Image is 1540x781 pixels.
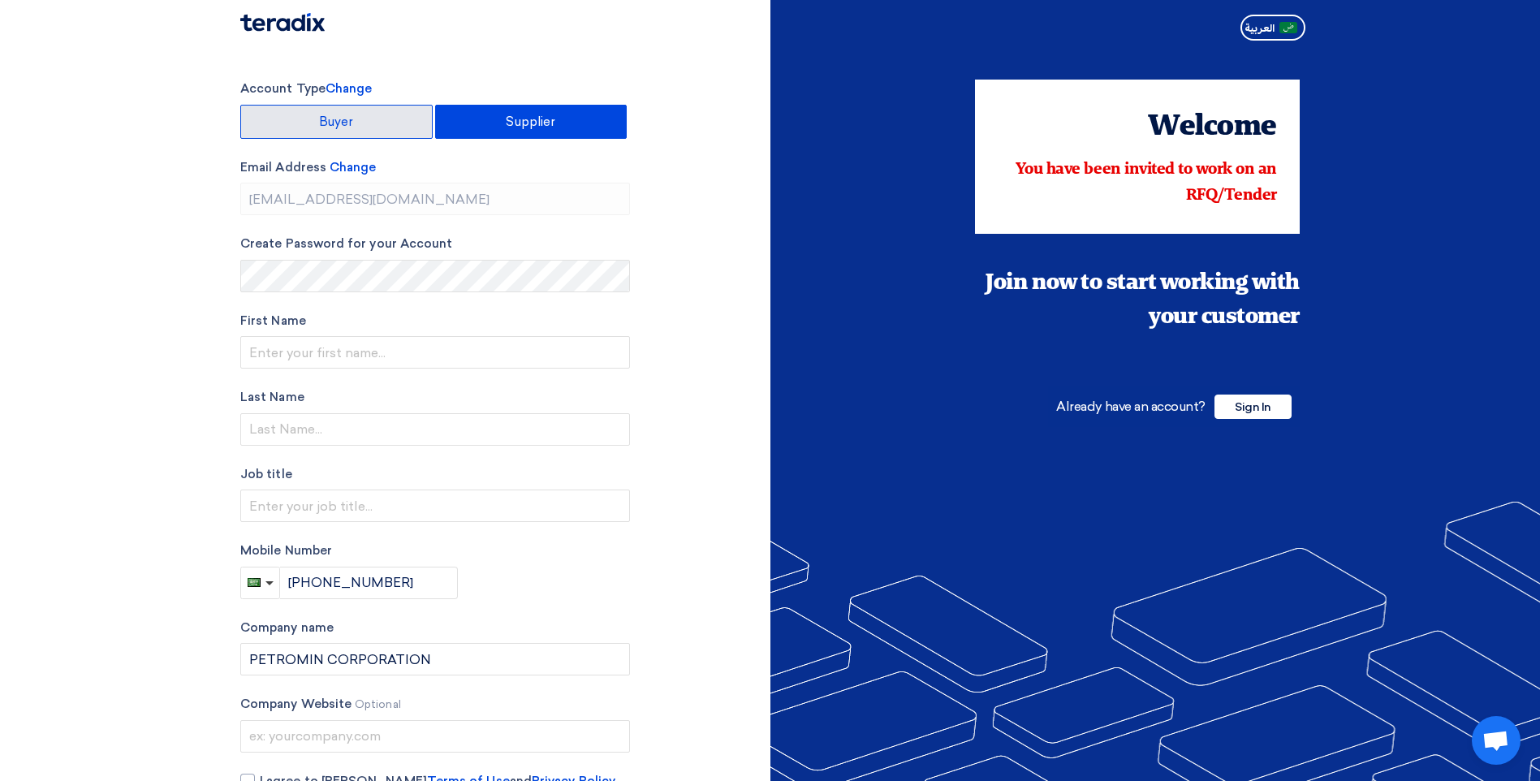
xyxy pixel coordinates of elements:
span: Already have an account? [1056,399,1205,414]
span: Optional [355,698,401,710]
label: Email Address [240,158,630,177]
input: Enter your first name... [240,336,630,369]
label: Account Type [240,80,630,98]
label: Company Website [240,695,630,714]
label: First Name [240,312,630,330]
a: Open chat [1472,716,1521,765]
input: Last Name... [240,413,630,446]
span: Change [330,160,376,175]
img: ar-AR.png [1279,22,1297,34]
label: Create Password for your Account [240,235,630,253]
span: Sign In [1214,395,1292,419]
label: Job title [240,465,630,484]
button: العربية [1240,15,1305,41]
label: Last Name [240,388,630,407]
span: Change [326,81,372,96]
input: Enter phone number... [280,567,458,599]
input: ex: yourcompany.com [240,720,630,753]
div: Welcome [998,106,1277,149]
label: Company name [240,619,630,637]
span: You have been invited to work on an RFQ/Tender [1016,162,1277,204]
input: Enter your business email... [240,183,630,215]
div: Join now to start working with your customer [975,266,1300,334]
input: Enter your company name... [240,643,630,675]
label: Mobile Number [240,542,630,560]
a: Sign In [1214,399,1292,414]
span: العربية [1245,23,1275,34]
label: Buyer [240,105,433,139]
img: Teradix logo [240,13,325,32]
label: Supplier [435,105,628,139]
input: Enter your job title... [240,490,630,522]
